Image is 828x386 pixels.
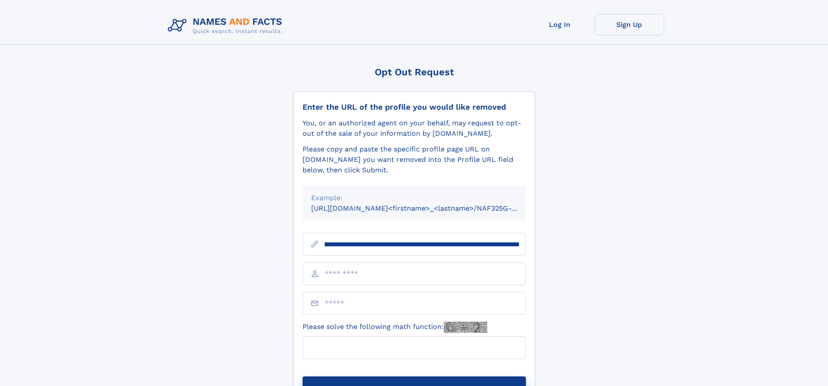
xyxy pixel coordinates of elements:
[303,322,487,333] label: Please solve the following math function:
[311,193,517,203] div: Example:
[303,118,526,139] div: You, or an authorized agent on your behalf, may request to opt-out of the sale of your informatio...
[293,67,535,77] div: Opt Out Request
[595,14,664,35] a: Sign Up
[525,14,595,35] a: Log In
[303,144,526,175] div: Please copy and paste the specific profile page URL on [DOMAIN_NAME] you want removed into the Pr...
[164,14,289,37] img: Logo Names and Facts
[311,204,542,212] small: [URL][DOMAIN_NAME]<firstname>_<lastname>/NAF325G-xxxxxxxx
[303,102,526,112] div: Enter the URL of the profile you would like removed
